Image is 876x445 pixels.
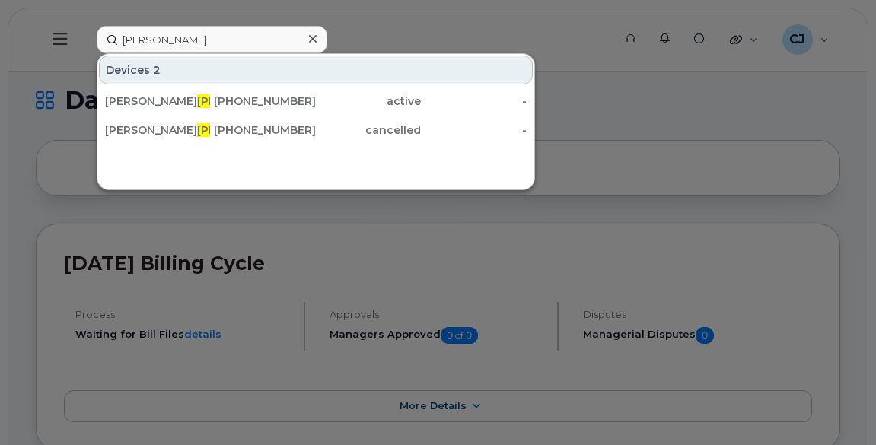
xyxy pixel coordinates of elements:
div: cancelled [316,122,421,138]
span: [PERSON_NAME] [197,94,289,108]
div: [PHONE_NUMBER] [210,122,315,138]
a: [PERSON_NAME][PERSON_NAME][PHONE_NUMBER]active- [99,87,533,115]
div: active [316,94,421,109]
div: [PERSON_NAME] [105,122,210,138]
div: - [421,94,526,109]
span: 2 [153,62,161,78]
div: - [421,122,526,138]
div: Devices [99,56,533,84]
a: [PERSON_NAME][PERSON_NAME][PHONE_NUMBER]cancelled- [99,116,533,144]
div: [PERSON_NAME] [105,94,210,109]
div: [PHONE_NUMBER] [210,94,315,109]
span: [PERSON_NAME] [197,123,289,137]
